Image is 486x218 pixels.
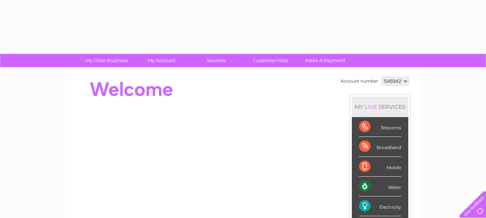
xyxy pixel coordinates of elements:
div: Water [359,177,401,196]
div: Mobile [359,157,401,177]
div: LIVE [363,103,378,110]
div: Broadband [359,137,401,157]
a: Customer Help [241,54,300,67]
div: Telecoms [359,117,401,137]
a: Services [186,54,246,67]
a: My Account [132,54,191,67]
div: Electricity [359,196,401,216]
a: My Clear Business [77,54,136,67]
div: MY SERVICES [352,97,408,117]
td: Account number [339,75,380,87]
a: Make A Payment [296,54,355,67]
